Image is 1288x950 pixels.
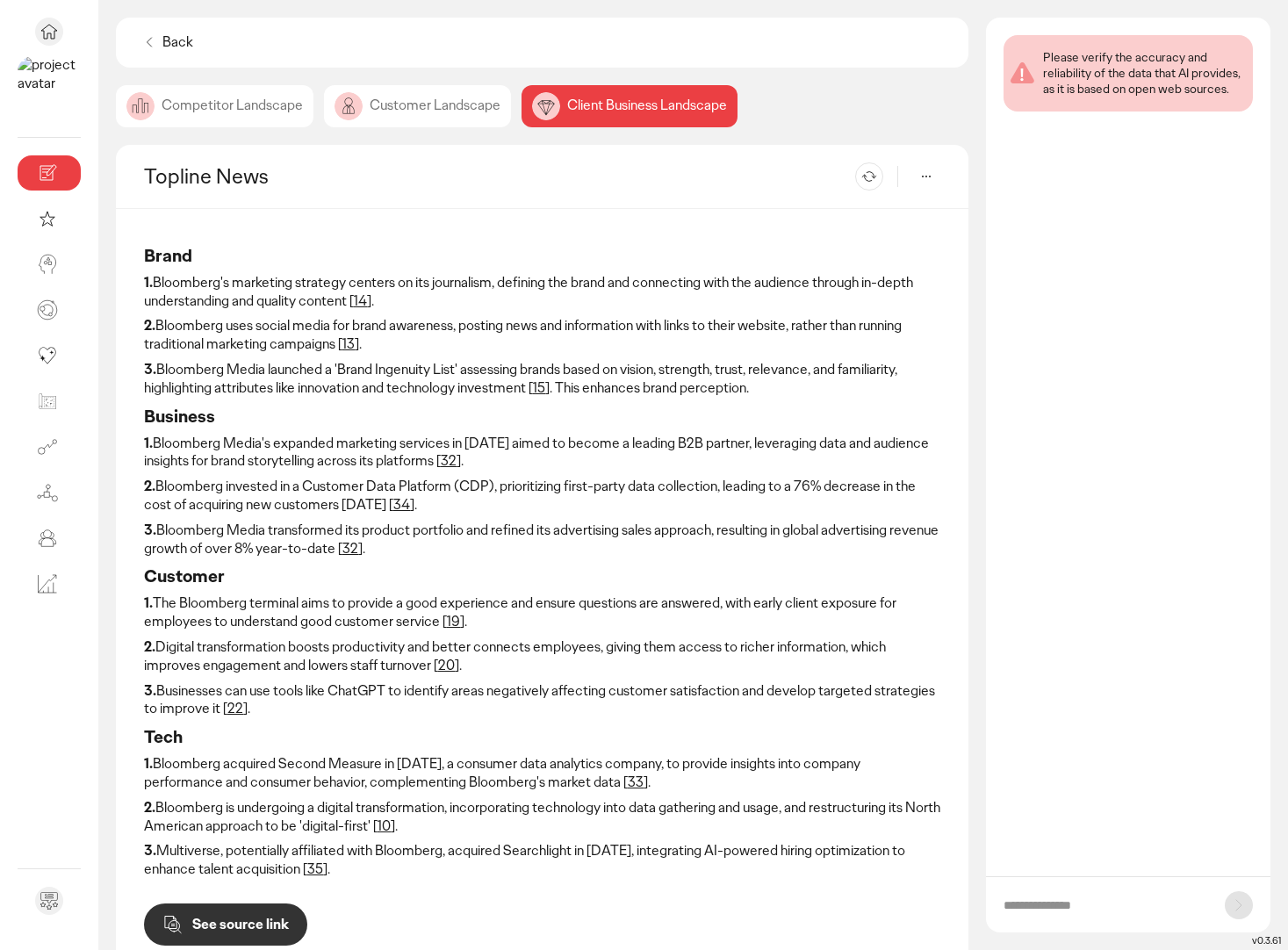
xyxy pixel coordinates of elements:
p: Bloomberg's marketing strategy centers on its journalism, defining the brand and connecting with ... [144,274,940,311]
p: Multiverse, potentially affiliated with Bloomberg, acquired Searchlight in [DATE], integrating AI... [144,842,940,879]
strong: 3. [144,360,156,378]
p: Bloomberg Media launched a 'Brand Ingenuity List' assessing brands based on vision, strength, tru... [144,361,940,398]
button: Refresh [855,162,883,191]
div: Please verify the accuracy and reliability of the data that AI provides, as it is based on open w... [1043,49,1246,97]
p: Digital transformation boosts productivity and better connects employees, giving them access to r... [144,638,940,675]
button: See source link [144,903,307,946]
p: Bloomberg invested in a Customer Data Platform (CDP), prioritizing first-party data collection, l... [144,478,940,515]
p: Bloomberg is undergoing a digital transformation, incorporating technology into data gathering an... [144,799,940,836]
a: 34 [393,495,410,514]
h2: Topline News [144,162,269,190]
strong: 3. [144,521,156,539]
div: Competitor Landscape [116,85,313,127]
a: 20 [438,656,455,674]
strong: 2. [144,316,155,335]
strong: 2. [144,477,155,495]
div: Client Business Landscape [522,85,738,127]
h3: Customer [144,565,940,587]
a: 13 [342,335,355,353]
h3: Tech [144,725,940,748]
img: image [335,92,363,120]
strong: 1. [144,754,153,773]
strong: 2. [144,637,155,656]
a: 10 [378,817,391,835]
p: Bloomberg Media's expanded marketing services in [DATE] aimed to become a leading B2B partner, le... [144,435,940,471]
p: See source link [192,918,289,932]
p: Bloomberg acquired Second Measure in [DATE], a consumer data analytics company, to provide insigh... [144,755,940,792]
img: image [532,92,560,120]
h3: Business [144,405,940,428]
p: Bloomberg Media transformed its product portfolio and refined its advertising sales approach, res... [144,522,940,558]
strong: 1. [144,434,153,452]
img: image [126,92,155,120]
strong: 1. [144,594,153,612]
p: Businesses can use tools like ChatGPT to identify areas negatively affecting customer satisfactio... [144,682,940,719]
a: 35 [307,860,323,878]
a: 32 [342,539,358,558]
a: 14 [354,291,367,310]
p: Back [162,33,193,52]
a: 19 [447,612,460,630]
img: project avatar [18,56,81,119]
a: 32 [441,451,457,470]
strong: 3. [144,681,156,700]
strong: 3. [144,841,156,860]
a: 22 [227,699,243,717]
p: Bloomberg uses social media for brand awareness, posting news and information with links to their... [144,317,940,354]
div: Send feedback [35,887,63,915]
a: 33 [628,773,644,791]
strong: 2. [144,798,155,817]
strong: 1. [144,273,153,291]
h3: Brand [144,244,940,267]
div: Customer Landscape [324,85,511,127]
p: The Bloomberg terminal aims to provide a good experience and ensure questions are answered, with ... [144,594,940,631]
a: 15 [533,378,545,397]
